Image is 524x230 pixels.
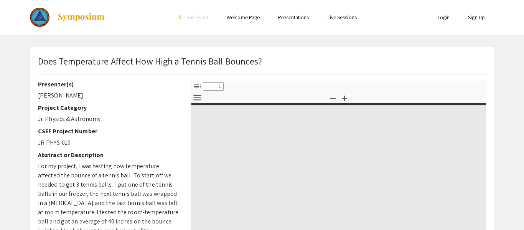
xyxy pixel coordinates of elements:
a: Sign Up [468,14,485,21]
img: Symposium by ForagerOne [57,13,105,22]
div: arrow_back_ios [179,15,183,20]
a: Presentations [278,14,309,21]
input: Page [203,82,224,91]
button: Toggle Sidebar [191,81,204,92]
a: Live Sessions [328,14,357,21]
p: Does Temperature Affect How High a Tennis Ball Bounces? [38,54,262,68]
a: Welcome Page [227,14,260,21]
button: Zoom In [338,92,351,103]
p: JR-PHYS-010 [38,138,180,147]
span: Exit Event [187,14,208,21]
p: [PERSON_NAME] [38,91,180,100]
h2: Presenter(s) [38,81,180,88]
button: Tools [191,92,204,103]
h2: Abstract or Description [38,151,180,159]
h2: Project Category [38,104,180,111]
h2: CSEF Project Number [38,127,180,135]
a: The 2023 Colorado Science & Engineering Fair [30,8,105,27]
button: Zoom Out [326,92,339,103]
a: Login [438,14,450,21]
p: Jr. Physics & Astronomy [38,114,180,124]
img: The 2023 Colorado Science & Engineering Fair [30,8,49,27]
